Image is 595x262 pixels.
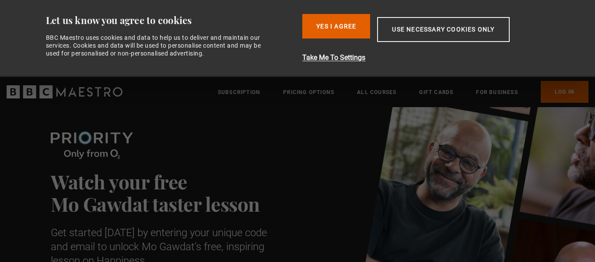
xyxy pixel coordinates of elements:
[377,17,509,42] button: Use necessary cookies only
[302,14,370,38] button: Yes I Agree
[419,88,453,97] a: Gift Cards
[476,88,518,97] a: For business
[46,34,271,58] div: BBC Maestro uses cookies and data to help us to deliver and maintain our services. Cookies and da...
[46,14,296,27] div: Let us know you agree to cookies
[357,88,396,97] a: All Courses
[218,88,260,97] a: Subscription
[283,88,334,97] a: Pricing Options
[51,170,274,215] h1: Watch your free Mo Gawdat taster lesson
[218,81,588,103] nav: Primary
[541,81,588,103] a: Log In
[7,85,122,98] svg: BBC Maestro
[302,52,556,63] button: Take Me To Settings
